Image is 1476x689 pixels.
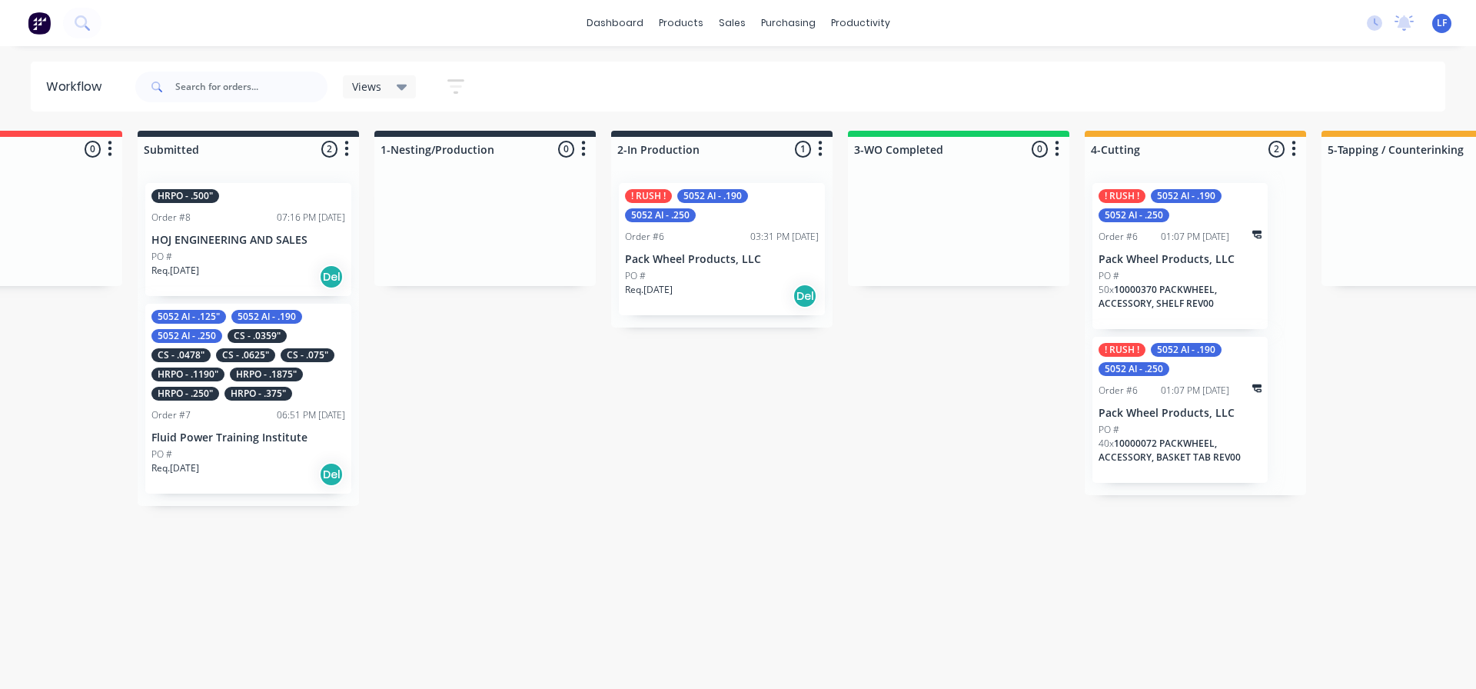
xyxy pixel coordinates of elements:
div: 5052 Al - .250 [1099,208,1169,222]
div: 5052 Al - .125" [151,310,226,324]
div: 03:31 PM [DATE] [750,230,819,244]
div: Del [319,265,344,289]
div: Order #7 [151,408,191,422]
div: HRPO - .375" [224,387,292,401]
img: Factory [28,12,51,35]
p: PO # [1099,423,1119,437]
div: 5052 Al - .250 [1099,362,1169,376]
div: sales [711,12,753,35]
p: PO # [151,448,172,461]
div: ! RUSH ! [625,189,672,203]
div: 5052 Al - .190 [231,310,302,324]
div: ! RUSH !5052 Al - .1905052 Al - .250Order #603:31 PM [DATE]Pack Wheel Products, LLCPO #Req.[DATE]Del [619,183,825,315]
div: ! RUSH ! [1099,189,1145,203]
div: ! RUSH ! [1099,343,1145,357]
p: Pack Wheel Products, LLC [1099,253,1262,266]
p: Fluid Power Training Institute [151,431,345,444]
p: Pack Wheel Products, LLC [625,253,819,266]
span: 50 x [1099,283,1114,296]
p: HOJ ENGINEERING AND SALES [151,234,345,247]
div: purchasing [753,12,823,35]
div: Order #6 [1099,384,1138,398]
a: dashboard [579,12,651,35]
div: 5052 Al - .250 [151,329,222,343]
div: 5052 Al - .125"5052 Al - .1905052 Al - .250CS - .0359"CS - .0478"CS - .0625"CS - .075"HRPO - .119... [145,304,351,494]
span: 10000370 PACKWHEEL, ACCESSORY, SHELF REV00 [1099,283,1217,310]
span: Views [352,78,381,95]
div: Order #6 [1099,230,1138,244]
div: 5052 Al - .250 [625,208,696,222]
div: 5052 Al - .190 [1151,343,1222,357]
div: ! RUSH !5052 Al - .1905052 Al - .250Order #601:07 PM [DATE]Pack Wheel Products, LLCPO #40x1000007... [1092,337,1268,483]
p: Req. [DATE] [151,461,199,475]
div: CS - .0359" [228,329,287,343]
div: ! RUSH !5052 Al - .1905052 Al - .250Order #601:07 PM [DATE]Pack Wheel Products, LLCPO #50x1000037... [1092,183,1268,329]
div: Del [319,462,344,487]
p: Pack Wheel Products, LLC [1099,407,1262,420]
div: Order #8 [151,211,191,225]
div: HRPO - .1190" [151,368,224,381]
p: PO # [625,269,646,283]
div: 07:16 PM [DATE] [277,211,345,225]
div: CS - .0478" [151,348,211,362]
div: Order #6 [625,230,664,244]
div: products [651,12,711,35]
div: CS - .0625" [216,348,275,362]
div: CS - .075" [281,348,334,362]
div: 5052 Al - .190 [1151,189,1222,203]
p: PO # [1099,269,1119,283]
div: Del [793,284,817,308]
input: Search for orders... [175,72,327,102]
div: Workflow [46,78,109,96]
span: LF [1437,16,1447,30]
div: HRPO - .500" [151,189,219,203]
p: Req. [DATE] [151,264,199,278]
div: 06:51 PM [DATE] [277,408,345,422]
div: HRPO - .1875" [230,368,303,381]
div: HRPO - .250" [151,387,219,401]
p: Req. [DATE] [625,283,673,297]
div: productivity [823,12,898,35]
div: 5052 Al - .190 [677,189,748,203]
p: PO # [151,250,172,264]
span: 40 x [1099,437,1114,450]
span: 10000072 PACKWHEEL, ACCESSORY, BASKET TAB REV00 [1099,437,1241,464]
div: 01:07 PM [DATE] [1161,384,1229,398]
div: 01:07 PM [DATE] [1161,230,1229,244]
div: HRPO - .500"Order #807:16 PM [DATE]HOJ ENGINEERING AND SALESPO #Req.[DATE]Del [145,183,351,296]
